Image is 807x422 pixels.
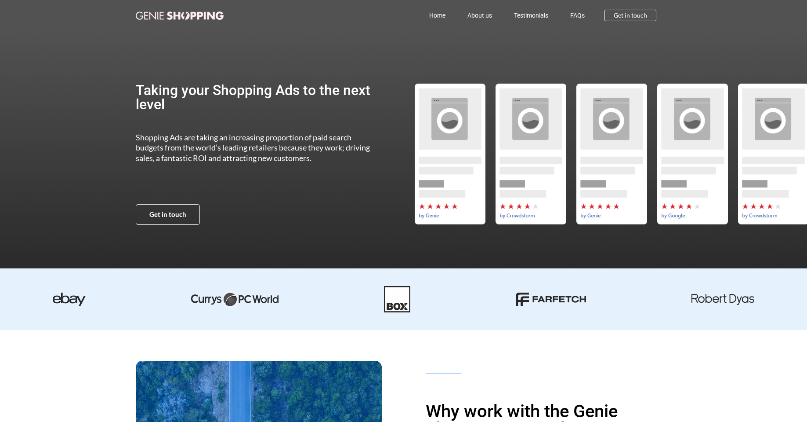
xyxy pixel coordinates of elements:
a: Get in touch [604,10,656,21]
div: by-genie [409,84,490,224]
a: Testimonials [503,5,559,26]
img: farfetch-01 [516,293,586,306]
div: by-crowdstorm [490,84,571,224]
div: 3 / 5 [571,84,652,224]
span: Get in touch [149,211,186,218]
nav: Menu [262,5,596,26]
img: genie-shopping-logo [136,11,224,20]
span: Shopping Ads are taking an increasing proportion of paid search budgets from the world’s leading ... [136,132,370,163]
a: Home [418,5,456,26]
div: 4 / 5 [652,84,733,224]
a: FAQs [559,5,596,26]
div: by-google [652,84,733,224]
span: Get in touch [614,12,647,18]
h2: Taking your Shopping Ads to the next level [136,83,379,111]
a: Get in touch [136,204,200,225]
a: About us [456,5,503,26]
img: Box-01 [384,286,410,312]
div: 2 / 5 [490,84,571,224]
div: 1 / 5 [409,84,490,224]
img: robert dyas [691,294,754,305]
img: ebay-dark [53,293,86,306]
div: by-genie [571,84,652,224]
